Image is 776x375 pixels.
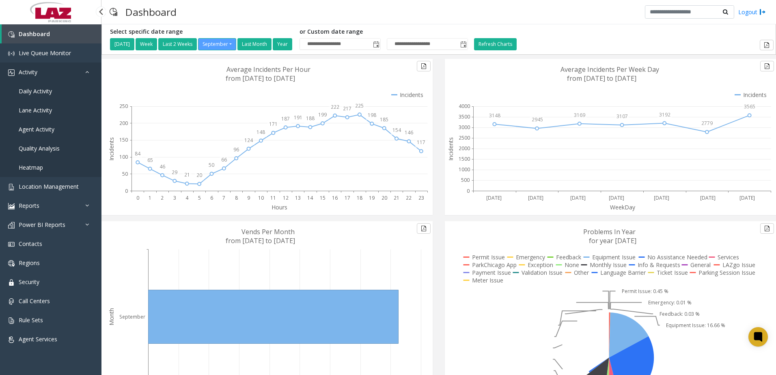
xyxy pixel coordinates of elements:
text: 14 [307,194,313,201]
text: 2 [161,194,164,201]
text: 150 [119,136,128,143]
img: 'icon' [8,241,15,248]
text: 3000 [459,124,470,131]
text: 250 [119,103,128,110]
text: Hours [272,203,287,211]
button: Export to pdf [760,40,774,50]
img: 'icon' [8,279,15,286]
text: 217 [343,105,351,112]
text: 46 [160,163,165,170]
text: [DATE] [609,194,624,201]
button: Year [273,38,292,50]
text: 23 [418,194,424,201]
span: Security [19,278,39,286]
text: 3500 [459,113,470,120]
img: 'icon' [8,317,15,324]
text: 7 [222,194,225,201]
text: 10 [258,194,264,201]
text: 3565 [744,103,755,110]
text: 0 [467,187,470,194]
text: 29 [172,169,177,176]
button: Export to pdf [417,223,431,234]
text: 199 [318,111,327,118]
text: Problems In Year [583,227,636,236]
button: Last Month [237,38,272,50]
text: 1 [149,194,151,201]
text: 198 [368,112,376,119]
span: Reports [19,202,39,209]
text: WeekDay [610,203,636,211]
text: 117 [417,139,425,146]
text: [DATE] [739,194,755,201]
text: 3 [173,194,176,201]
button: Last 2 Weeks [158,38,197,50]
text: [DATE] [654,194,669,201]
img: 'icon' [8,69,15,76]
a: Dashboard [2,24,101,43]
button: Export to pdf [417,61,431,71]
text: Month [108,308,115,325]
text: Permit Issue: 0.45 % [622,288,668,295]
text: 12 [283,194,289,201]
h3: Dashboard [121,2,181,22]
img: 'icon' [8,222,15,228]
span: Toggle popup [459,39,468,50]
text: 22 [406,194,412,201]
text: 2000 [459,145,470,152]
span: Heatmap [19,164,43,171]
span: Regions [19,259,40,267]
text: 191 [294,114,302,121]
text: 2945 [532,116,543,123]
text: 3169 [574,112,585,119]
text: Feedback: 0.03 % [660,310,700,317]
text: 0 [125,187,128,194]
text: 200 [119,120,128,127]
button: Export to pdf [760,223,774,234]
span: Quality Analysis [19,144,60,152]
h5: or Custom date range [300,28,468,35]
text: 50 [209,162,214,168]
text: [DATE] [570,194,586,201]
text: 9 [247,194,250,201]
span: Agent Services [19,335,57,343]
text: 6 [210,194,213,201]
span: Dashboard [19,30,50,38]
a: Logout [738,8,766,16]
text: 185 [380,116,388,123]
text: 222 [331,103,339,110]
span: Power BI Reports [19,221,65,228]
img: 'icon' [8,31,15,38]
text: Vends Per Month [241,227,295,236]
img: pageIcon [110,2,117,22]
span: Contacts [19,240,42,248]
text: 3148 [489,112,500,119]
span: Agent Activity [19,125,54,133]
button: [DATE] [110,38,134,50]
text: 188 [306,115,315,122]
text: 5 [198,194,201,201]
button: September [198,38,236,50]
text: 154 [392,127,401,134]
text: 96 [233,146,239,153]
span: Call Centers [19,297,50,305]
text: 8 [235,194,238,201]
text: 4000 [459,103,470,110]
text: 1500 [459,155,470,162]
text: 500 [461,177,470,183]
span: Live Queue Monitor [19,49,71,57]
text: from [DATE] to [DATE] [226,236,295,245]
text: 4 [185,194,189,201]
text: 11 [270,194,276,201]
text: 20 [196,172,202,179]
text: 3107 [616,113,628,120]
span: Location Management [19,183,79,190]
text: 50 [122,170,128,177]
text: Emergency: 0.01 % [648,299,692,306]
text: 225 [355,102,364,109]
text: 146 [405,129,413,136]
img: 'icon' [8,203,15,209]
img: 'icon' [8,336,15,343]
text: 15 [320,194,325,201]
text: 2779 [701,120,713,127]
span: Activity [19,68,37,76]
